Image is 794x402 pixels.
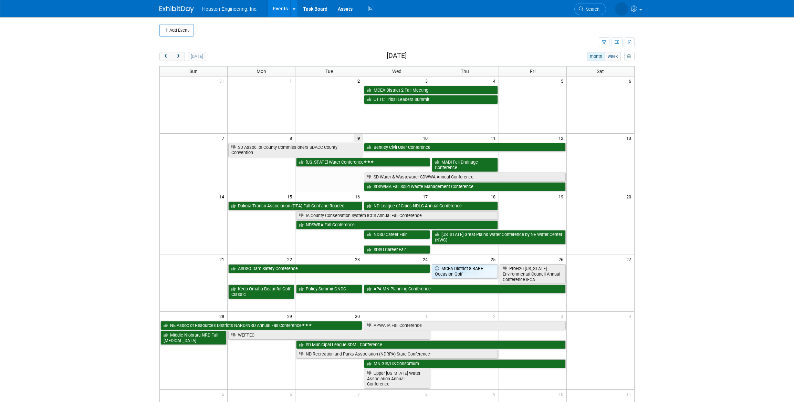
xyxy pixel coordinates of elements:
a: SD Water & Wastewater SDWWA Annual Conference [364,173,566,182]
a: SDSU Career Fair [364,245,430,254]
img: Heidi Joarnt [615,2,628,16]
span: 15 [286,192,295,201]
button: next [172,52,185,61]
a: APWA IA Fall Conference [364,321,566,330]
span: 19 [558,192,566,201]
button: prev [159,52,172,61]
img: ExhibitDay [159,6,194,13]
span: 1 [425,312,431,320]
a: Dakota Transit Association (DTA) Fall Conf and Roadeo [228,202,362,210]
span: 30 [354,312,363,320]
span: Thu [461,69,469,74]
span: Sun [189,69,198,74]
span: 17 [422,192,431,201]
a: Bentley Civil User Conference [364,143,566,152]
span: 21 [219,255,227,264]
span: Search [584,7,599,12]
button: week [605,52,621,61]
span: 16 [354,192,363,201]
span: 7 [357,390,363,398]
span: 26 [558,255,566,264]
span: 14 [219,192,227,201]
a: NDSU Career Fair [364,230,430,239]
a: MCEA District 2 Fall Meeting [364,86,498,95]
span: 10 [558,390,566,398]
span: 22 [286,255,295,264]
a: [US_STATE] Great Plains Water Conference by NE Water Center (NWC) [432,230,566,244]
span: 5 [221,390,227,398]
span: 6 [628,76,634,85]
a: IA County Conservation System ICCS Annual Fall Conference [296,211,498,220]
button: month [587,52,605,61]
span: 18 [490,192,499,201]
span: 4 [492,76,499,85]
a: ProH20 [US_STATE] Environmental Council Annual Conference IECA [500,264,566,284]
button: myCustomButton [624,52,635,61]
span: 8 [425,390,431,398]
span: 1 [289,76,295,85]
a: NE Assoc of Resources Districts NARD/NRD Annual Fall Conference [160,321,362,330]
a: ND League of Cities NDLC Annual Conference [364,202,498,210]
span: Fri [530,69,535,74]
span: 2 [492,312,499,320]
span: Tue [325,69,333,74]
span: 23 [354,255,363,264]
span: 4 [628,312,634,320]
a: SD Assoc. of County Commissioners SDACC County Convention [228,143,362,157]
span: Houston Engineering, Inc. [202,6,258,12]
span: 13 [626,134,634,142]
i: Personalize Calendar [627,54,631,59]
h2: [DATE] [387,52,407,60]
a: MN GIS/LIS Consortium [364,359,566,368]
span: 8 [289,134,295,142]
span: 10 [422,134,431,142]
a: [US_STATE] Water Conference [296,158,430,167]
span: 11 [626,390,634,398]
span: Sat [597,69,604,74]
a: Upper [US_STATE] Water Association Annual Conference [364,369,430,389]
a: Search [574,3,606,15]
a: ASDSO Dam Safety Conference [228,264,430,273]
span: 12 [558,134,566,142]
span: 6 [289,390,295,398]
span: 9 [354,134,363,142]
span: 9 [492,390,499,398]
a: ND Recreation and Parks Association (NDRPA) State Conference [296,350,498,359]
span: 24 [422,255,431,264]
a: MCEA District 8 RARE Occasion Golf [432,264,498,278]
span: 25 [490,255,499,264]
a: Policy Summit GNDC [296,285,362,293]
button: Add Event [159,24,194,37]
a: NDSWRA Fall Conference [296,220,498,229]
span: 3 [560,312,566,320]
a: Middle Niobrara NRD Fall [MEDICAL_DATA] [160,331,227,345]
span: 29 [286,312,295,320]
a: SDSWMA Fall Solid Waste Management Conference [364,182,566,191]
span: 28 [219,312,227,320]
span: 31 [219,76,227,85]
span: 7 [221,134,227,142]
a: MADI Fall Drainage Conference [432,158,498,172]
span: 20 [626,192,634,201]
span: 3 [425,76,431,85]
span: 2 [357,76,363,85]
a: APA MN Planning Conference [364,285,566,293]
span: 11 [490,134,499,142]
span: 5 [560,76,566,85]
button: [DATE] [188,52,206,61]
a: UTTC Tribal Leaders Summit [364,95,498,104]
a: SD Municipal League SDML Conference [296,340,565,349]
a: Keep Omaha Beautiful Golf Classic [228,285,294,299]
span: Wed [392,69,401,74]
span: 27 [626,255,634,264]
a: WEFTEC [228,331,430,340]
span: Mon [257,69,266,74]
